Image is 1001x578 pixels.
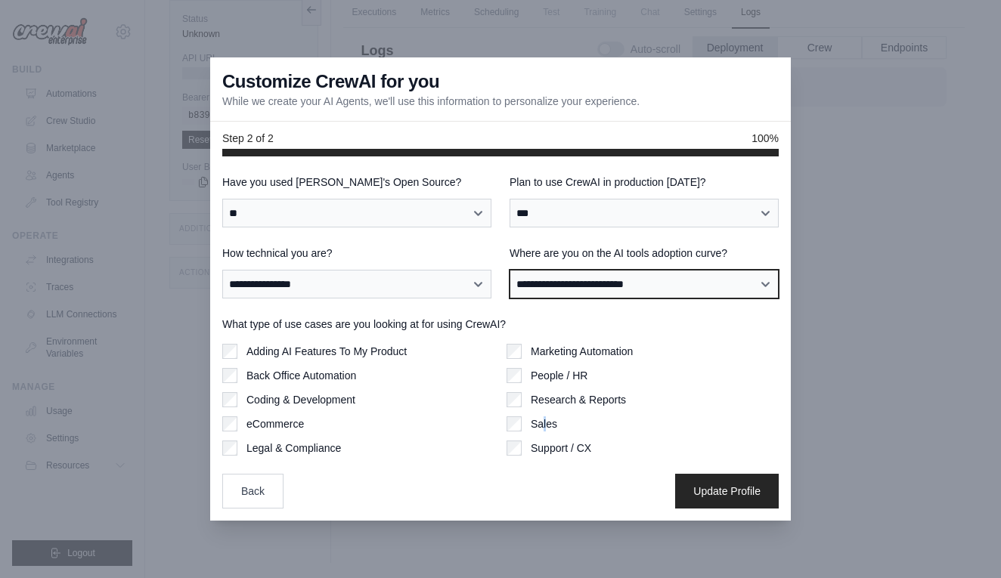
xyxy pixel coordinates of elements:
button: Back [222,474,284,508]
span: Step 2 of 2 [222,131,274,146]
iframe: Chat Widget [925,505,1001,578]
label: Where are you on the AI tools adoption curve? [510,246,779,261]
label: Sales [531,416,557,431]
span: 100% [752,131,779,146]
p: While we create your AI Agents, we'll use this information to personalize your experience. [222,94,640,109]
label: Adding AI Features To My Product [246,344,407,359]
label: Back Office Automation [246,368,356,383]
label: Have you used [PERSON_NAME]'s Open Source? [222,175,491,190]
label: Plan to use CrewAI in production [DATE]? [510,175,779,190]
label: Coding & Development [246,392,355,407]
label: Marketing Automation [531,344,633,359]
label: How technical you are? [222,246,491,261]
label: Support / CX [531,440,591,456]
label: What type of use cases are you looking at for using CrewAI? [222,317,779,332]
h3: Customize CrewAI for you [222,70,439,94]
label: People / HR [531,368,587,383]
label: Legal & Compliance [246,440,341,456]
label: eCommerce [246,416,304,431]
button: Update Profile [675,474,779,508]
label: Research & Reports [531,392,626,407]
